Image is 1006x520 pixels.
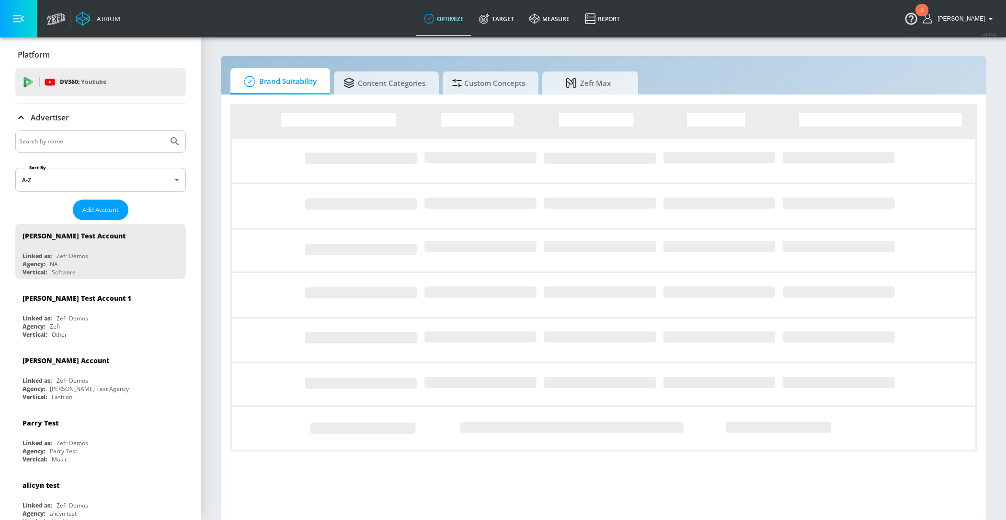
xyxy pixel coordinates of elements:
p: Platform [18,49,50,60]
div: Parry TestLinked as:Zefr DemosAgency:Parry TestVertical:Music [15,411,186,466]
span: Brand Suitability [240,70,317,93]
div: Vertical: [23,455,47,463]
a: Target [471,1,522,36]
label: Sort By [27,165,48,171]
div: alicyn test [23,481,59,490]
div: [PERSON_NAME] Test Account 1Linked as:Zefr DemosAgency:ZefrVertical:Other [15,286,186,341]
div: [PERSON_NAME] Test AccountLinked as:Zefr DemosAgency:NAVertical:Software [15,224,186,279]
div: alicyn test [50,509,77,518]
div: Fashion [52,393,72,401]
div: Atrium [93,14,120,23]
input: Search by name [19,135,164,148]
p: Youtube [81,77,106,87]
div: Zefr Demos [57,252,88,260]
span: Add Account [82,204,119,215]
div: Zefr Demos [57,377,88,385]
div: Agency: [23,385,45,393]
p: DV360: [60,77,106,87]
div: [PERSON_NAME] Account [23,356,109,365]
div: Advertiser [15,104,186,131]
div: [PERSON_NAME] AccountLinked as:Zefr DemosAgency:[PERSON_NAME] Test AgencyVertical:Fashion [15,349,186,403]
div: Zefr Demos [57,501,88,509]
a: Report [577,1,628,36]
div: Linked as: [23,252,52,260]
div: [PERSON_NAME] Test Agency [50,385,129,393]
div: DV360: Youtube [15,68,186,96]
div: Linked as: [23,501,52,509]
div: Linked as: [23,377,52,385]
div: Zefr Demos [57,314,88,322]
div: NA [50,260,58,268]
div: Software [52,268,76,276]
div: Platform [15,41,186,68]
span: Zefr Max [552,71,625,95]
div: Zefr [50,322,61,331]
div: Zefr Demos [57,439,88,447]
div: A-Z [15,168,186,192]
div: Music [52,455,68,463]
span: v 4.19.0 [983,32,996,37]
div: Agency: [23,322,45,331]
div: Vertical: [23,331,47,339]
div: Linked as: [23,439,52,447]
div: Other [52,331,67,339]
div: Parry Test [23,418,58,427]
button: Open Resource Center, 2 new notifications [898,5,925,32]
div: Vertical: [23,268,47,276]
div: Agency: [23,260,45,268]
div: Parry Test [50,447,77,455]
span: Content Categories [343,71,425,95]
span: login as: rebecca.streightiff@zefr.com [934,15,985,22]
a: optimize [416,1,471,36]
div: Agency: [23,447,45,455]
button: [PERSON_NAME] [923,13,996,24]
div: Agency: [23,509,45,518]
button: Add Account [73,200,128,220]
div: 2 [920,10,924,23]
div: [PERSON_NAME] Test Account [23,231,126,240]
a: Atrium [76,12,120,26]
span: Custom Concepts [452,71,525,95]
div: Linked as: [23,314,52,322]
div: Vertical: [23,393,47,401]
div: [PERSON_NAME] Test Account 1 [23,294,131,303]
p: Advertiser [31,112,69,123]
a: measure [522,1,577,36]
